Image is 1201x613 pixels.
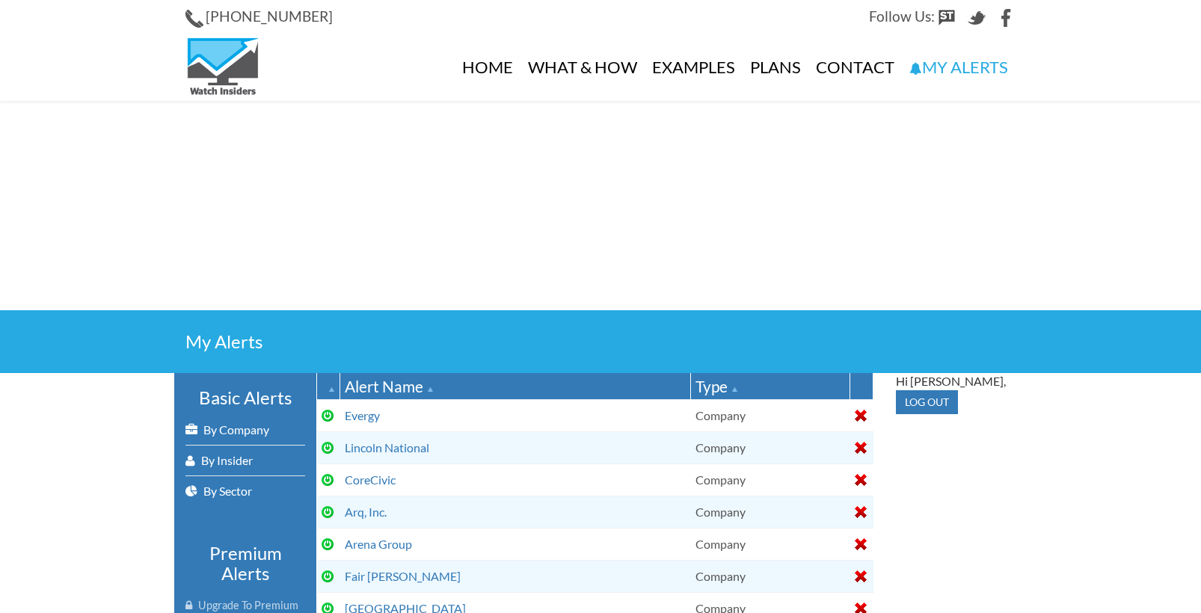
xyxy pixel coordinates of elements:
[808,34,902,101] a: Contact
[345,505,387,519] a: Arq, Inc.
[185,446,305,475] a: By Insider
[185,10,203,28] img: Phone
[691,560,850,592] td: Company
[938,9,956,27] img: StockTwits
[185,543,305,583] h3: Premium Alerts
[691,399,850,431] td: Company
[691,496,850,528] td: Company
[455,34,520,101] a: Home
[345,569,461,583] a: Fair [PERSON_NAME]
[743,34,808,101] a: Plans
[345,537,412,551] a: Arena Group
[520,34,645,101] a: What & How
[645,34,743,101] a: Examples
[869,7,935,25] span: Follow Us:
[998,9,1016,27] img: Facebook
[185,415,305,445] a: By Company
[185,476,305,506] a: By Sector
[850,373,873,400] th: : No sort applied, activate to apply an ascending sort
[185,333,1016,351] h2: My Alerts
[968,9,986,27] img: Twitter
[185,388,305,407] h3: Basic Alerts
[691,373,850,400] th: Type: Ascending sort applied, activate to apply a descending sort
[345,440,429,455] a: Lincoln National
[695,375,845,397] div: Type
[691,463,850,496] td: Company
[345,472,396,487] a: CoreCivic
[896,390,958,414] input: Log out
[345,408,380,422] a: Evergy
[345,375,686,397] div: Alert Name
[902,34,1016,101] a: My Alerts
[317,373,340,400] th: : Ascending sort applied, activate to apply a descending sort
[206,7,333,25] span: [PHONE_NUMBER]
[691,528,850,560] td: Company
[340,373,691,400] th: Alert Name: Ascending sort applied, activate to apply a descending sort
[152,101,1049,310] iframe: Advertisement
[691,431,850,463] td: Company
[896,373,1016,390] div: Hi [PERSON_NAME],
